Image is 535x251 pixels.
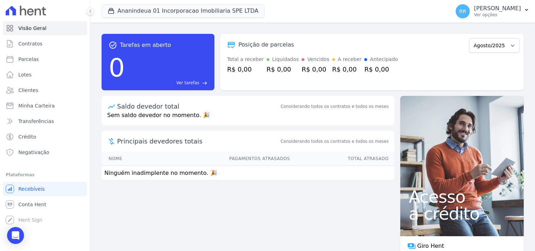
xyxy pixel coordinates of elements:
[102,4,265,18] button: Ananindeua 01 Incorporacao Imobiliaria SPE LTDA
[459,9,466,14] span: RR
[120,41,171,49] span: Tarefas em aberto
[18,149,49,156] span: Negativação
[302,65,329,74] div: R$ 0,00
[238,41,294,49] div: Posição de parcelas
[3,182,87,196] a: Recebíveis
[281,138,389,145] span: Considerando todos os contratos e todos os meses
[3,145,87,159] a: Negativação
[109,41,117,49] span: task_alt
[128,80,207,86] a: Ver tarefas east
[227,56,264,63] div: Total a receber
[474,5,521,12] p: [PERSON_NAME]
[18,56,39,63] span: Parcelas
[281,103,389,110] div: Considerando todos os contratos e todos os meses
[18,40,42,47] span: Contratos
[102,152,154,166] th: Nome
[307,56,329,63] div: Vencidos
[154,152,290,166] th: Pagamentos Atrasados
[202,80,207,86] span: east
[7,227,24,244] div: Open Intercom Messenger
[18,71,32,78] span: Lotes
[370,56,398,63] div: Antecipado
[267,65,299,74] div: R$ 0,00
[417,242,444,250] span: Giro Hent
[3,114,87,128] a: Transferências
[3,130,87,144] a: Crédito
[290,152,394,166] th: Total Atrasado
[3,52,87,66] a: Parcelas
[18,102,55,109] span: Minha Carteira
[272,56,299,63] div: Liquidados
[109,49,125,86] div: 0
[3,68,87,82] a: Lotes
[176,80,199,86] span: Ver tarefas
[3,197,87,212] a: Conta Hent
[409,205,515,222] span: a crédito
[18,87,38,94] span: Clientes
[18,25,47,32] span: Visão Geral
[338,56,362,63] div: A receber
[450,1,535,21] button: RR [PERSON_NAME] Ver opções
[18,133,36,140] span: Crédito
[6,171,84,179] div: Plataformas
[18,185,45,192] span: Recebíveis
[18,201,46,208] span: Conta Hent
[3,83,87,97] a: Clientes
[409,188,515,205] span: Acesso
[3,21,87,35] a: Visão Geral
[227,65,264,74] div: R$ 0,00
[117,136,279,146] span: Principais devedores totais
[3,99,87,113] a: Minha Carteira
[364,65,398,74] div: R$ 0,00
[117,102,279,111] div: Saldo devedor total
[102,111,394,125] p: Sem saldo devedor no momento. 🎉
[18,118,54,125] span: Transferências
[474,12,521,18] p: Ver opções
[3,37,87,51] a: Contratos
[332,65,362,74] div: R$ 0,00
[102,166,394,180] td: Ninguém inadimplente no momento. 🎉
